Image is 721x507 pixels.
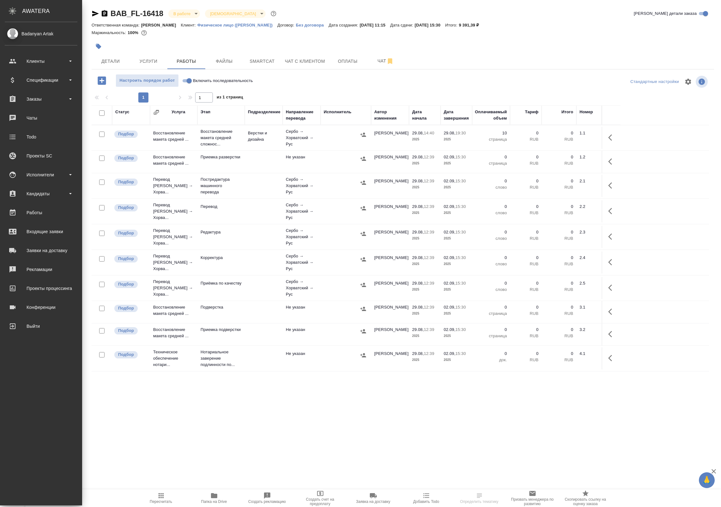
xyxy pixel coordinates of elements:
[513,154,538,160] p: 0
[475,310,507,317] p: страница
[5,208,77,217] div: Работы
[286,109,317,121] div: Направление перевода
[358,130,368,139] button: Назначить
[545,136,573,143] p: RUB
[114,304,147,313] div: Можно подбирать исполнителей
[444,230,455,234] p: 02.09,
[545,184,573,191] p: RUB
[455,281,466,286] p: 15:30
[580,255,598,261] div: 2.4
[629,77,681,87] div: split button
[513,304,538,310] p: 0
[455,327,466,332] p: 15:30
[201,203,242,210] p: Перевод
[92,10,99,17] button: Скопировать ссылку для ЯМессенджера
[114,130,147,139] div: Можно подбирать исполнителей
[5,265,77,274] div: Рекламации
[545,154,573,160] p: 0
[580,130,598,136] div: 1.1
[475,304,507,310] p: 0
[455,230,466,234] p: 15:30
[358,229,368,239] button: Назначить
[2,262,81,277] a: Рекламации
[114,327,147,335] div: Можно подбирать исполнителей
[371,200,409,222] td: [PERSON_NAME]
[2,129,81,145] a: Todo
[5,30,77,37] div: Badanyan Artak
[513,229,538,235] p: 0
[475,229,507,235] p: 0
[580,109,593,115] div: Номер
[283,347,321,369] td: Не указан
[525,109,538,115] div: Тариф
[513,130,538,136] p: 0
[358,154,368,163] button: Назначить
[444,310,469,317] p: 2025
[358,255,368,264] button: Назначить
[283,151,321,173] td: Не указан
[699,472,715,488] button: 🙏
[545,304,573,310] p: 0
[118,256,134,262] p: Подбор
[208,11,258,16] button: [DEMOGRAPHIC_DATA]
[459,23,484,27] p: 9 391,39 ₽
[116,74,179,87] button: Настроить порядок работ
[358,178,368,187] button: Назначить
[513,286,538,293] p: RUB
[412,281,424,286] p: 29.08,
[412,305,424,310] p: 29.08,
[358,203,368,213] button: Назначить
[580,178,598,184] div: 2.1
[545,261,573,267] p: RUB
[119,77,175,84] span: Настроить порядок работ
[5,303,77,312] div: Конференции
[444,286,469,293] p: 2025
[150,323,197,345] td: Восстановление макета средней ...
[118,305,134,311] p: Подбор
[424,281,434,286] p: 12:39
[5,246,77,255] div: Заявки на доставку
[455,179,466,183] p: 15:30
[114,255,147,263] div: Можно подбирать исполнителей
[580,229,598,235] div: 2.3
[283,301,321,323] td: Не указан
[475,333,507,339] p: страница
[283,125,321,150] td: Сербо → Хорватский → Рус
[2,148,81,164] a: Проекты SC
[245,127,283,149] td: Верстки и дизайна
[424,255,434,260] p: 12:39
[545,255,573,261] p: 0
[513,310,538,317] p: RUB
[197,22,277,27] a: Физическое лицо ([PERSON_NAME])
[475,210,507,216] p: слово
[604,203,620,219] button: Здесь прячутся важные кнопки
[545,130,573,136] p: 0
[412,261,437,267] p: 2025
[604,304,620,319] button: Здесь прячутся важные кнопки
[374,109,406,121] div: Автор изменения
[412,179,424,183] p: 29.08,
[580,280,598,286] div: 2.5
[5,189,77,198] div: Кандидаты
[513,261,538,267] p: RUB
[201,349,242,368] p: Нотариальное заверение подлинности по...
[412,204,424,209] p: 29.08,
[681,74,696,89] span: Настроить таблицу
[93,74,111,87] button: Добавить работу
[370,57,401,65] span: Чат
[412,235,437,242] p: 2025
[475,130,507,136] p: 10
[2,318,81,334] a: Выйти
[2,299,81,315] a: Конференции
[506,489,559,507] button: Призвать менеджера по развитию
[358,280,368,290] button: Назначить
[92,23,141,27] p: Ответственная команда:
[140,29,148,37] button: 0.00 RUB;
[201,255,242,261] p: Корректура
[412,210,437,216] p: 2025
[150,250,197,275] td: Перевод [PERSON_NAME] → Хорва...
[513,203,538,210] p: 0
[445,23,459,27] p: Итого:
[5,113,77,123] div: Чаты
[118,327,134,334] p: Подбор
